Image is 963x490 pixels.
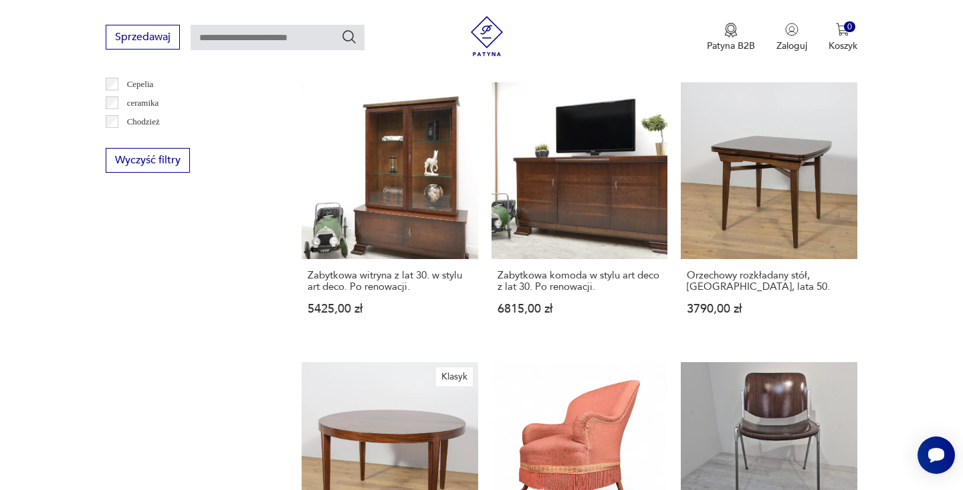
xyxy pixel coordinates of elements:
iframe: Smartsupp widget button [918,436,955,474]
p: Chodzież [127,114,160,129]
p: Koszyk [829,39,857,52]
button: Zaloguj [776,23,807,52]
button: Wyczyść filtry [106,148,190,173]
a: Orzechowy rozkładany stół, Wielka Brytania, lata 50.Orzechowy rozkładany stół, [GEOGRAPHIC_DATA],... [681,82,857,340]
button: Szukaj [341,29,357,45]
p: Ćmielów [127,133,159,148]
button: Sprzedawaj [106,25,180,50]
h3: Zabytkowa witryna z lat 30. w stylu art deco. Po renowacji. [308,270,471,293]
button: 0Koszyk [829,23,857,52]
a: Sprzedawaj [106,33,180,43]
p: Zaloguj [776,39,807,52]
img: Patyna - sklep z meblami i dekoracjami vintage [467,16,507,56]
img: Ikona koszyka [836,23,849,36]
h3: Zabytkowa komoda w stylu art deco z lat 30. Po renowacji. [498,270,661,293]
div: 0 [844,21,855,33]
p: 5425,00 zł [308,303,471,315]
p: Patyna B2B [707,39,755,52]
p: 3790,00 zł [687,303,851,315]
p: 6815,00 zł [498,303,661,315]
button: Patyna B2B [707,23,755,52]
a: Ikona medaluPatyna B2B [707,23,755,52]
p: ceramika [127,96,159,110]
img: Ikonka użytkownika [785,23,798,36]
p: Cepelia [127,77,154,92]
a: Zabytkowa witryna z lat 30. w stylu art deco. Po renowacji.Zabytkowa witryna z lat 30. w stylu ar... [302,82,477,340]
a: Zabytkowa komoda w stylu art deco z lat 30. Po renowacji.Zabytkowa komoda w stylu art deco z lat ... [492,82,667,340]
img: Ikona medalu [724,23,738,37]
h3: Orzechowy rozkładany stół, [GEOGRAPHIC_DATA], lata 50. [687,270,851,293]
